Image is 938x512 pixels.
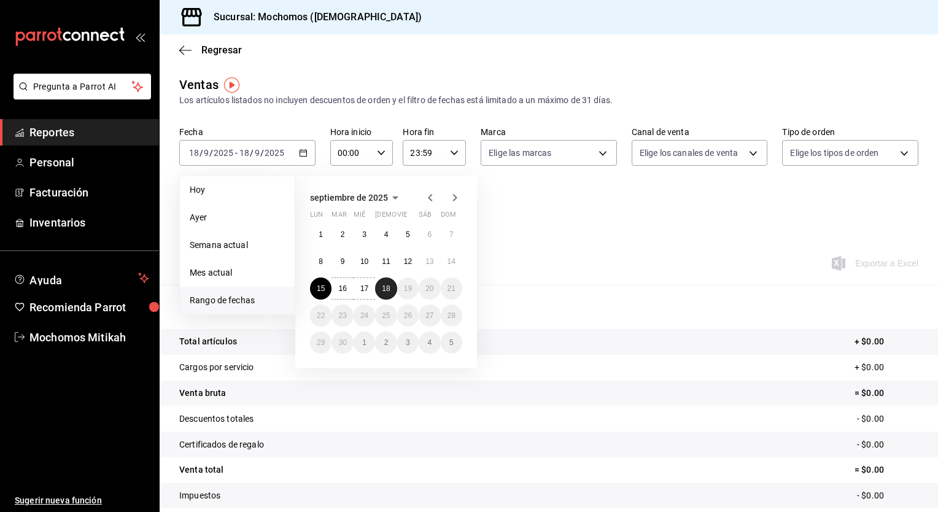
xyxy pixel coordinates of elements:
[29,214,149,231] span: Inventarios
[640,147,738,159] span: Elige los canales de venta
[213,148,234,158] input: ----
[397,332,419,354] button: 3 de octubre de 2025
[397,223,419,246] button: 5 de septiembre de 2025
[419,304,440,327] button: 27 de septiembre de 2025
[403,128,466,136] label: Hora fin
[425,257,433,266] abbr: 13 de septiembre de 2025
[331,223,353,246] button: 2 de septiembre de 2025
[188,148,200,158] input: --
[354,211,365,223] abbr: miércoles
[397,304,419,327] button: 26 de septiembre de 2025
[354,277,375,300] button: 17 de septiembre de 2025
[29,184,149,201] span: Facturación
[441,277,462,300] button: 21 de septiembre de 2025
[204,10,422,25] h3: Sucursal: Mochomos ([DEMOGRAPHIC_DATA])
[404,284,412,293] abbr: 19 de septiembre de 2025
[264,148,285,158] input: ----
[224,77,239,93] img: Tooltip marker
[310,223,331,246] button: 1 de septiembre de 2025
[449,230,454,239] abbr: 7 de septiembre de 2025
[200,148,203,158] span: /
[375,223,397,246] button: 4 de septiembre de 2025
[406,230,410,239] abbr: 5 de septiembre de 2025
[404,311,412,320] abbr: 26 de septiembre de 2025
[317,284,325,293] abbr: 15 de septiembre de 2025
[331,304,353,327] button: 23 de septiembre de 2025
[239,148,250,158] input: --
[179,361,254,374] p: Cargos por servicio
[375,332,397,354] button: 2 de octubre de 2025
[179,94,918,107] div: Los artículos listados no incluyen descuentos de orden y el filtro de fechas está limitado a un m...
[397,211,407,223] abbr: viernes
[310,211,323,223] abbr: lunes
[375,250,397,273] button: 11 de septiembre de 2025
[425,284,433,293] abbr: 20 de septiembre de 2025
[419,277,440,300] button: 20 de septiembre de 2025
[448,311,455,320] abbr: 28 de septiembre de 2025
[449,338,454,347] abbr: 5 de octubre de 2025
[179,335,237,348] p: Total artículos
[319,230,323,239] abbr: 1 de septiembre de 2025
[425,311,433,320] abbr: 27 de septiembre de 2025
[855,387,918,400] p: = $0.00
[190,266,285,279] span: Mes actual
[310,277,331,300] button: 15 de septiembre de 2025
[319,257,323,266] abbr: 8 de septiembre de 2025
[489,147,551,159] span: Elige las marcas
[382,257,390,266] abbr: 11 de septiembre de 2025
[441,304,462,327] button: 28 de septiembre de 2025
[201,44,242,56] span: Regresar
[397,250,419,273] button: 12 de septiembre de 2025
[338,284,346,293] abbr: 16 de septiembre de 2025
[29,154,149,171] span: Personal
[179,489,220,502] p: Impuestos
[406,338,410,347] abbr: 3 de octubre de 2025
[632,128,768,136] label: Canal de venta
[855,464,918,476] p: = $0.00
[362,338,366,347] abbr: 1 de octubre de 2025
[481,128,617,136] label: Marca
[29,271,133,285] span: Ayuda
[179,44,242,56] button: Regresar
[855,335,918,348] p: + $0.00
[857,438,918,451] p: - $0.00
[179,413,254,425] p: Descuentos totales
[179,76,219,94] div: Ventas
[179,387,226,400] p: Venta bruta
[427,338,432,347] abbr: 4 de octubre de 2025
[782,128,918,136] label: Tipo de orden
[360,284,368,293] abbr: 17 de septiembre de 2025
[331,277,353,300] button: 16 de septiembre de 2025
[29,299,149,316] span: Recomienda Parrot
[15,494,149,507] span: Sugerir nueva función
[310,250,331,273] button: 8 de septiembre de 2025
[14,74,151,99] button: Pregunta a Parrot AI
[384,230,389,239] abbr: 4 de septiembre de 2025
[235,148,238,158] span: -
[790,147,878,159] span: Elige los tipos de orden
[317,311,325,320] abbr: 22 de septiembre de 2025
[362,230,366,239] abbr: 3 de septiembre de 2025
[419,211,432,223] abbr: sábado
[250,148,254,158] span: /
[354,332,375,354] button: 1 de octubre de 2025
[354,223,375,246] button: 3 de septiembre de 2025
[382,284,390,293] abbr: 18 de septiembre de 2025
[29,329,149,346] span: Mochomos Mitikah
[310,332,331,354] button: 29 de septiembre de 2025
[341,257,345,266] abbr: 9 de septiembre de 2025
[338,338,346,347] abbr: 30 de septiembre de 2025
[354,304,375,327] button: 24 de septiembre de 2025
[375,211,448,223] abbr: jueves
[331,211,346,223] abbr: martes
[419,332,440,354] button: 4 de octubre de 2025
[441,223,462,246] button: 7 de septiembre de 2025
[209,148,213,158] span: /
[448,257,455,266] abbr: 14 de septiembre de 2025
[427,230,432,239] abbr: 6 de septiembre de 2025
[330,128,393,136] label: Hora inicio
[857,489,918,502] p: - $0.00
[448,284,455,293] abbr: 21 de septiembre de 2025
[310,190,403,205] button: septiembre de 2025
